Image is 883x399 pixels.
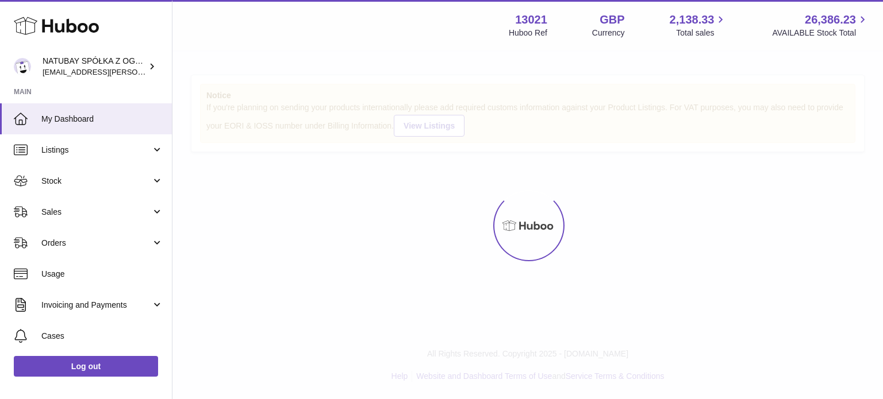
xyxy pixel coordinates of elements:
img: kacper.antkowski@natubay.pl [14,58,31,75]
div: Currency [592,28,625,38]
a: Log out [14,356,158,377]
span: My Dashboard [41,114,163,125]
a: 2,138.33 Total sales [670,12,728,38]
span: AVAILABLE Stock Total [772,28,869,38]
strong: 13021 [515,12,547,28]
span: Sales [41,207,151,218]
span: 26,386.23 [805,12,856,28]
span: Cases [41,331,163,342]
div: Huboo Ref [509,28,547,38]
a: 26,386.23 AVAILABLE Stock Total [772,12,869,38]
span: [EMAIL_ADDRESS][PERSON_NAME][DOMAIN_NAME] [43,67,231,76]
span: Stock [41,176,151,187]
div: NATUBAY SPÓŁKA Z OGRANICZONĄ ODPOWIEDZIALNOŚCIĄ [43,56,146,78]
span: Listings [41,145,151,156]
span: 2,138.33 [670,12,715,28]
strong: GBP [600,12,624,28]
span: Total sales [676,28,727,38]
span: Invoicing and Payments [41,300,151,311]
span: Usage [41,269,163,280]
span: Orders [41,238,151,249]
